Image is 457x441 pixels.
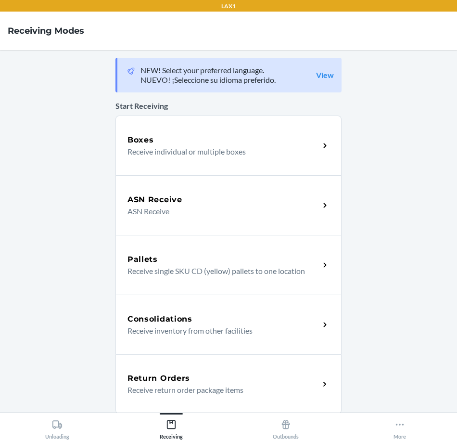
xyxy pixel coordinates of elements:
[127,384,312,396] p: Receive return order package items
[127,265,312,277] p: Receive single SKU CD (yellow) pallets to one location
[394,415,406,440] div: More
[45,415,69,440] div: Unloading
[127,373,190,384] h5: Return Orders
[115,116,342,175] a: BoxesReceive individual or multiple boxes
[273,415,299,440] div: Outbounds
[115,354,342,414] a: Return OrdersReceive return order package items
[228,413,343,440] button: Outbounds
[115,235,342,295] a: PalletsReceive single SKU CD (yellow) pallets to one location
[127,313,192,325] h5: Consolidations
[316,70,334,80] a: View
[127,146,312,157] p: Receive individual or multiple boxes
[127,206,312,217] p: ASN Receive
[140,75,276,85] p: NUEVO! ¡Seleccione su idioma preferido.
[115,175,342,235] a: ASN ReceiveASN Receive
[127,134,154,146] h5: Boxes
[115,295,342,354] a: ConsolidationsReceive inventory from other facilities
[8,25,84,37] h4: Receiving Modes
[127,325,312,337] p: Receive inventory from other facilities
[115,100,342,112] p: Start Receiving
[221,2,236,11] p: LAX1
[127,254,158,265] h5: Pallets
[114,413,229,440] button: Receiving
[160,415,183,440] div: Receiving
[127,194,182,206] h5: ASN Receive
[140,65,276,75] p: NEW! Select your preferred language.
